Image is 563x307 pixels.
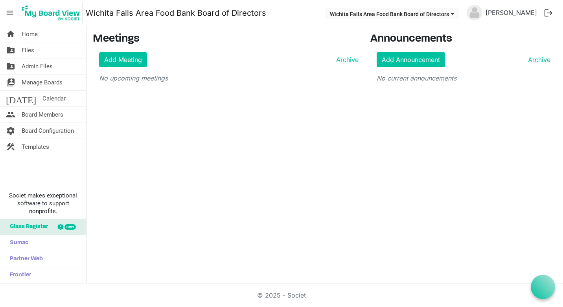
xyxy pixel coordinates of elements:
[6,75,15,90] span: switch_account
[6,139,15,155] span: construction
[377,73,550,83] p: No current announcements
[22,139,49,155] span: Templates
[6,251,43,267] span: Partner Web
[6,58,15,74] span: folder_shared
[333,55,359,64] a: Archive
[22,107,63,122] span: Board Members
[6,219,48,235] span: Glass Register
[467,5,482,20] img: no-profile-picture.svg
[22,58,53,74] span: Admin Files
[257,291,306,299] a: © 2025 - Societ
[540,5,557,21] button: logout
[2,5,17,20] span: menu
[325,8,459,19] button: Wichita Falls Area Food Bank Board of Directors dropdownbutton
[482,5,540,20] a: [PERSON_NAME]
[19,3,86,23] a: My Board View Logo
[6,26,15,42] span: home
[525,55,550,64] a: Archive
[22,26,38,42] span: Home
[6,235,28,251] span: Sumac
[4,192,83,215] span: Societ makes exceptional software to support nonprofits.
[22,123,74,139] span: Board Configuration
[86,5,266,21] a: Wichita Falls Area Food Bank Board of Directors
[99,73,359,83] p: No upcoming meetings
[6,91,36,106] span: [DATE]
[377,52,445,67] a: Add Announcement
[42,91,66,106] span: Calendar
[6,42,15,58] span: folder_shared
[6,107,15,122] span: people
[93,33,359,46] h3: Meetings
[6,267,31,283] span: Frontier
[370,33,557,46] h3: Announcements
[6,123,15,139] span: settings
[99,52,147,67] a: Add Meeting
[19,3,83,23] img: My Board View Logo
[22,75,63,90] span: Manage Boards
[22,42,34,58] span: Files
[64,224,76,230] div: new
